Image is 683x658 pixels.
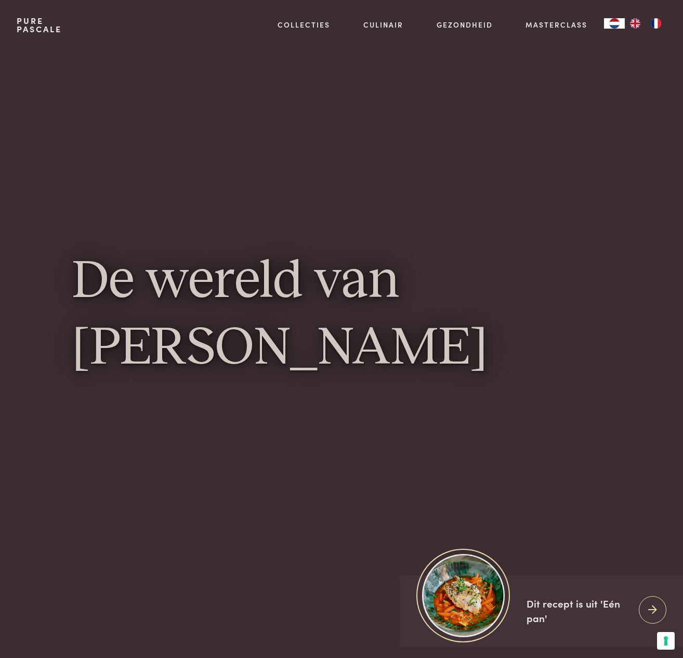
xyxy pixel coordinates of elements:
[400,575,683,647] a: https://admin.purepascale.com/wp-content/uploads/2025/08/home_recept_link.jpg Dit recept is uit '...
[437,19,493,30] a: Gezondheid
[657,632,675,650] button: Uw voorkeuren voor toestemming voor trackingtechnologieën
[604,18,625,29] a: NL
[363,19,403,30] a: Culinair
[422,554,505,637] img: https://admin.purepascale.com/wp-content/uploads/2025/08/home_recept_link.jpg
[604,18,625,29] div: Language
[625,18,666,29] ul: Language list
[278,19,330,30] a: Collecties
[625,18,646,29] a: EN
[527,596,631,626] div: Dit recept is uit 'Eén pan'
[72,250,611,382] h1: De wereld van [PERSON_NAME]
[17,17,62,33] a: PurePascale
[604,18,666,29] aside: Language selected: Nederlands
[646,18,666,29] a: FR
[526,19,587,30] a: Masterclass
